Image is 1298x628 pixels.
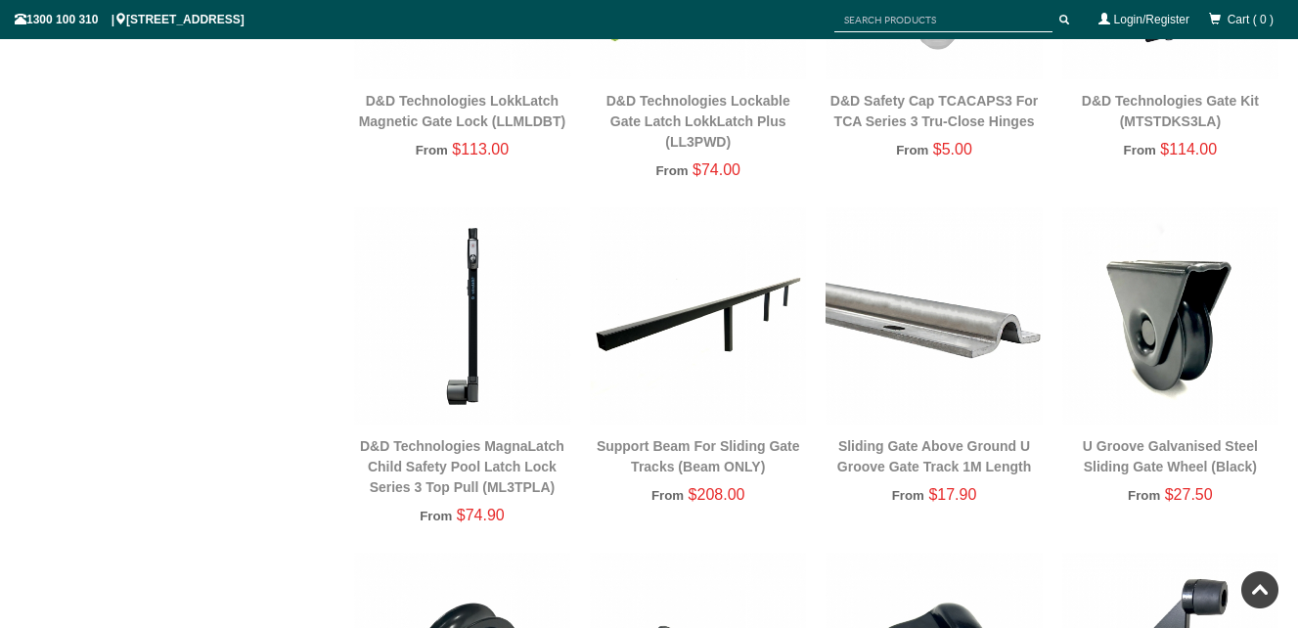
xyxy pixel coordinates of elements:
span: $208.00 [689,486,745,503]
span: 1300 100 310 | [STREET_ADDRESS] [15,13,245,26]
span: From [420,509,452,523]
span: $113.00 [452,141,509,157]
a: D&D Technologies LokkLatch Magnetic Gate Lock (LLMLDBT) [359,93,566,129]
a: D&D Technologies Gate Kit (MTSTDKS3LA) [1082,93,1259,129]
img: D&D Technologies MagnaLatch Child Safety Pool Latch Lock Series 3 Top Pull (ML3TPLA) - Gate Wareh... [354,207,570,424]
a: D&D Technologies MagnaLatch Child Safety Pool Latch Lock Series 3 Top Pull (ML3TPLA) [360,438,564,495]
a: Support Beam For Sliding Gate Tracks (Beam ONLY) [597,438,800,474]
a: Sliding Gate Above Ground U Groove Gate Track 1M Length [837,438,1031,474]
span: From [655,163,688,178]
input: SEARCH PRODUCTS [834,8,1052,32]
span: From [892,488,924,503]
a: D&D Technologies Lockable Gate Latch LokkLatch Plus (LL3PWD) [606,93,790,150]
span: $74.90 [457,507,505,523]
img: Sliding Gate Above Ground U Groove Gate Track 1M Length - Gate Warehouse [826,207,1042,424]
img: Support Beam For Sliding Gate Tracks (Beam ONLY) - Gate Warehouse [590,207,806,424]
iframe: LiveChat chat widget [907,105,1298,560]
span: From [416,143,448,157]
span: From [651,488,684,503]
a: Login/Register [1114,13,1189,26]
a: D&D Safety Cap TCACAPS3 For TCA Series 3 Tru-Close Hinges [830,93,1038,129]
span: From [896,143,928,157]
span: Cart ( 0 ) [1228,13,1274,26]
span: $74.00 [693,161,740,178]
